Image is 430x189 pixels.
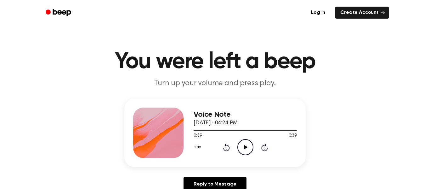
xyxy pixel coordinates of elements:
a: Beep [41,7,77,19]
a: Create Account [335,7,389,19]
span: [DATE] · 04:24 PM [194,120,238,126]
h1: You were left a beep [54,50,376,73]
span: 0:39 [194,133,202,139]
span: 0:39 [289,133,297,139]
button: 1.0x [194,142,203,153]
a: Log in [305,5,331,20]
p: Turn up your volume and press play. [94,78,336,89]
h3: Voice Note [194,110,297,119]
